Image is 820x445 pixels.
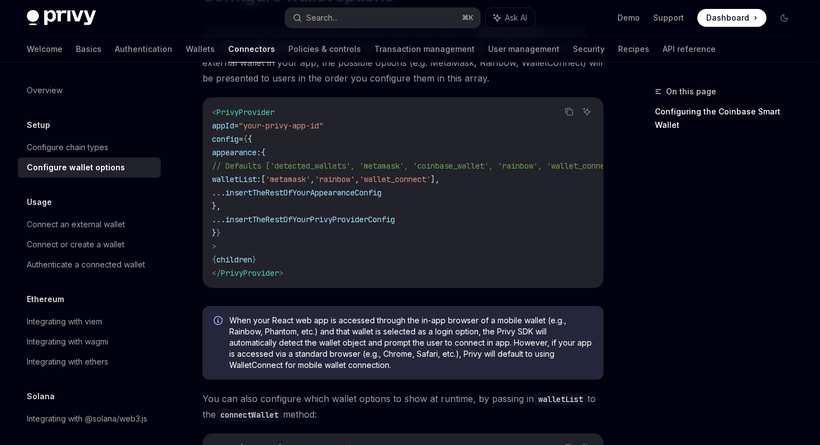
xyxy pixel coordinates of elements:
a: Overview [18,80,161,101]
a: Configuring the Coinbase Smart Wallet [655,103,802,134]
a: Integrating with wagmi [18,332,161,352]
div: Overview [27,84,62,97]
div: Configure chain types [27,141,108,154]
a: Wallets [186,36,215,63]
span: children [216,255,252,265]
span: { [261,147,266,157]
span: { [243,134,248,144]
a: Integrating with @solana/web3.js [18,409,161,429]
span: "your-privy-app-id" [239,121,324,131]
h5: Usage [27,195,52,209]
span: Ask AI [505,12,527,23]
span: On this page [666,85,716,98]
div: Integrating with @solana/web3.js [27,412,147,425]
span: 'wallet_connect' [359,174,431,184]
div: Connect an external wallet [27,218,125,231]
span: config [212,134,239,144]
span: } [212,228,216,238]
span: Dashboard [706,12,749,23]
span: [ [261,174,266,184]
span: , [355,174,359,184]
a: Welcome [27,36,62,63]
a: Connect an external wallet [18,214,161,235]
span: }, [212,201,221,211]
button: Search...⌘K [285,8,480,28]
span: > [279,268,283,278]
a: Dashboard [697,9,766,27]
button: Ask AI [580,104,594,119]
span: 'metamask' [266,174,310,184]
code: walletList [534,393,587,405]
span: insertTheRestOfYourPrivyProviderConfig [225,214,395,224]
span: } [252,255,257,265]
span: ], [431,174,440,184]
span: You can also configure which wallet options to show at runtime, by passing in to the method: [202,391,604,422]
span: ⌘ K [462,13,474,22]
span: ... [212,214,225,224]
a: Authentication [115,36,172,63]
div: Authenticate a connected wallet [27,258,145,271]
a: Configure wallet options [18,157,161,178]
a: Authenticate a connected wallet [18,255,161,275]
span: > [212,241,216,251]
span: ... [212,188,225,198]
div: Integrating with ethers [27,355,108,369]
span: < [212,107,216,117]
span: 'rainbow' [315,174,355,184]
a: User management [488,36,559,63]
a: Integrating with ethers [18,352,161,372]
span: appId [212,121,234,131]
a: Integrating with viem [18,312,161,332]
a: Connect or create a wallet [18,235,161,255]
span: walletList: [212,174,261,184]
span: PrivyProvider [221,268,279,278]
h5: Setup [27,118,50,132]
img: dark logo [27,10,96,26]
span: When your React web app is accessed through the in-app browser of a mobile wallet (e.g., Rainbow,... [229,315,592,371]
button: Toggle dark mode [775,9,793,27]
a: Connectors [228,36,275,63]
span: insertTheRestOfYourAppearanceConfig [225,188,382,198]
span: appearance: [212,147,261,157]
h5: Solana [27,390,55,403]
div: Integrating with viem [27,315,102,328]
span: = [234,121,239,131]
span: // Defaults ['detected_wallets', 'metamask', 'coinbase_wallet', 'rainbow', 'wallet_connect'] [212,161,623,171]
a: Demo [618,12,640,23]
span: } [216,228,221,238]
a: Basics [76,36,102,63]
a: Support [653,12,684,23]
div: Connect or create a wallet [27,238,124,251]
a: Recipes [618,36,649,63]
a: Policies & controls [288,36,361,63]
a: Configure chain types [18,137,161,157]
button: Copy the contents from the code block [562,104,576,119]
span: </ [212,268,221,278]
a: API reference [663,36,716,63]
span: PrivyProvider [216,107,274,117]
button: Ask AI [486,8,535,28]
span: = [239,134,243,144]
h5: Ethereum [27,293,64,306]
div: Search... [306,11,337,25]
code: connectWallet [216,409,283,421]
span: { [248,134,252,144]
div: Configure wallet options [27,161,125,174]
a: Security [573,36,605,63]
svg: Info [214,316,225,327]
div: Integrating with wagmi [27,335,108,348]
a: Transaction management [374,36,475,63]
span: , [310,174,315,184]
span: { [212,255,216,265]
